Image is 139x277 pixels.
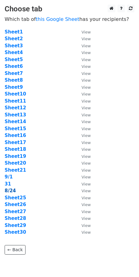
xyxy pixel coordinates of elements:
[5,98,26,104] strong: Sheet11
[75,126,91,131] a: View
[81,189,91,193] small: View
[5,43,23,49] a: Sheet3
[81,168,91,173] small: View
[75,209,91,214] a: View
[75,188,91,193] a: View
[81,175,91,179] small: View
[81,182,91,186] small: View
[5,64,23,69] a: Sheet6
[5,77,23,83] a: Sheet8
[81,44,91,48] small: View
[75,140,91,145] a: View
[81,202,91,207] small: View
[81,127,91,131] small: View
[75,195,91,201] a: View
[5,140,26,145] strong: Sheet17
[5,112,26,118] strong: Sheet13
[5,167,26,173] strong: Sheet21
[5,5,134,14] h3: Choose tab
[5,57,23,62] a: Sheet5
[75,98,91,104] a: View
[5,195,26,201] a: Sheet25
[5,91,26,97] a: Sheet10
[81,161,91,166] small: View
[5,209,26,214] strong: Sheet27
[75,216,91,221] a: View
[75,57,91,62] a: View
[75,43,91,49] a: View
[5,216,26,221] a: Sheet28
[5,229,26,235] strong: Sheet30
[75,181,91,187] a: View
[75,105,91,111] a: View
[5,126,26,131] a: Sheet15
[5,154,26,159] a: Sheet19
[5,36,23,41] a: Sheet2
[81,30,91,34] small: View
[81,85,91,90] small: View
[81,99,91,103] small: View
[81,71,91,76] small: View
[5,202,26,207] a: Sheet26
[5,245,26,255] a: ← Back
[5,71,23,76] a: Sheet7
[75,84,91,90] a: View
[75,77,91,83] a: View
[75,112,91,118] a: View
[5,188,16,193] a: 8/24
[75,167,91,173] a: View
[75,64,91,69] a: View
[81,147,91,152] small: View
[81,64,91,69] small: View
[81,92,91,96] small: View
[75,223,91,228] a: View
[75,202,91,207] a: View
[81,50,91,55] small: View
[81,154,91,159] small: View
[75,29,91,35] a: View
[5,29,23,35] a: Sheet1
[75,71,91,76] a: View
[81,106,91,110] small: View
[75,133,91,138] a: View
[75,174,91,180] a: View
[5,84,23,90] strong: Sheet9
[75,50,91,55] a: View
[108,248,139,277] div: Chat Widget
[81,113,91,117] small: View
[5,119,26,124] a: Sheet14
[75,119,91,124] a: View
[5,181,11,187] strong: 31
[5,105,26,111] a: Sheet12
[5,223,26,228] a: Sheet29
[81,216,91,221] small: View
[5,146,26,152] a: Sheet18
[75,154,91,159] a: View
[81,223,91,228] small: View
[75,91,91,97] a: View
[5,50,23,55] a: Sheet4
[36,16,79,22] a: this Google Sheet
[81,230,91,235] small: View
[5,133,26,138] a: Sheet16
[81,196,91,200] small: View
[81,37,91,41] small: View
[75,146,91,152] a: View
